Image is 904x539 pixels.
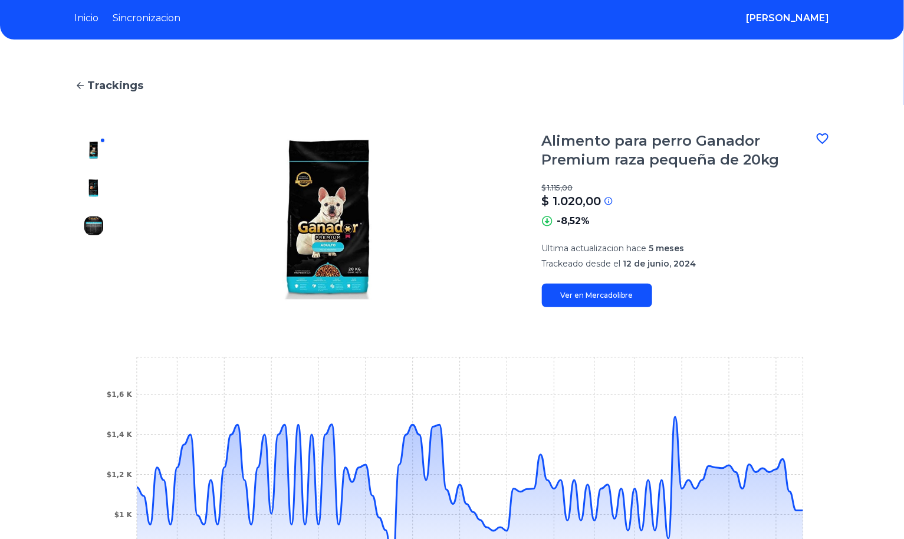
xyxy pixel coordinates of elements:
[106,430,132,439] tspan: $1,4 K
[113,11,181,25] a: Sincronizacion
[747,11,830,25] button: [PERSON_NAME]
[557,214,590,228] p: -8,52%
[542,243,647,254] span: Ultima actualizacion hace
[84,141,103,160] img: Alimento para perro Ganador Premium raza pequeña de 20kg
[106,471,132,479] tspan: $1,2 K
[542,258,621,269] span: Trackeado desde el
[84,179,103,198] img: Alimento para perro Ganador Premium raza pequeña de 20kg
[542,132,816,169] h1: Alimento para perro Ganador Premium raza pequeña de 20kg
[114,511,132,519] tspan: $1 K
[84,216,103,235] img: Alimento para perro Ganador Premium raza pequeña de 20kg
[649,243,685,254] span: 5 meses
[623,258,696,269] span: 12 de junio, 2024
[75,11,99,25] a: Inicio
[542,183,830,193] p: $ 1.115,00
[106,390,132,399] tspan: $1,6 K
[542,284,652,307] a: Ver en Mercadolibre
[136,132,518,307] img: Alimento para perro Ganador Premium raza pequeña de 20kg
[75,77,830,94] a: Trackings
[542,193,601,209] p: $ 1.020,00
[88,77,144,94] span: Trackings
